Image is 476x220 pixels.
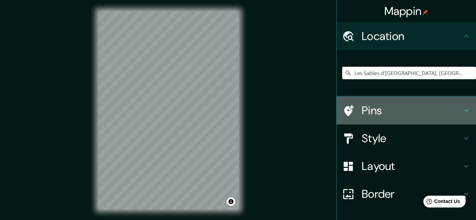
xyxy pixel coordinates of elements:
[227,197,235,206] button: Toggle attribution
[337,22,476,50] div: Location
[362,187,462,201] h4: Border
[362,104,462,117] h4: Pins
[423,9,428,15] img: pin-icon.png
[362,29,462,43] h4: Location
[337,180,476,208] div: Border
[384,4,429,18] h4: Mappin
[337,97,476,124] div: Pins
[342,67,476,79] input: Pick your city or area
[362,159,462,173] h4: Layout
[337,124,476,152] div: Style
[337,152,476,180] div: Layout
[362,131,462,145] h4: Style
[98,11,239,209] canvas: Map
[414,193,468,212] iframe: Help widget launcher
